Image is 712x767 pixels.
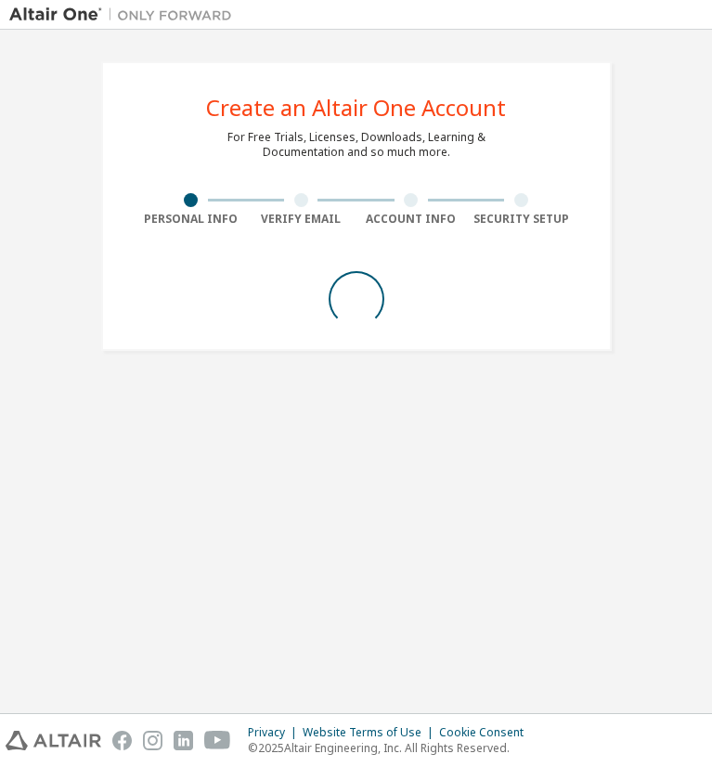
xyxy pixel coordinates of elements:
img: facebook.svg [112,731,132,750]
div: Personal Info [136,212,247,227]
div: Cookie Consent [439,725,535,740]
img: instagram.svg [143,731,162,750]
div: For Free Trials, Licenses, Downloads, Learning & Documentation and so much more. [227,130,485,160]
img: linkedin.svg [174,731,193,750]
p: © 2025 Altair Engineering, Inc. All Rights Reserved. [248,740,535,756]
img: altair_logo.svg [6,731,101,750]
img: youtube.svg [204,731,231,750]
div: Security Setup [466,212,576,227]
div: Verify Email [246,212,356,227]
img: Altair One [9,6,241,24]
div: Create an Altair One Account [206,97,506,119]
div: Account Info [356,212,467,227]
div: Privacy [248,725,303,740]
div: Website Terms of Use [303,725,439,740]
